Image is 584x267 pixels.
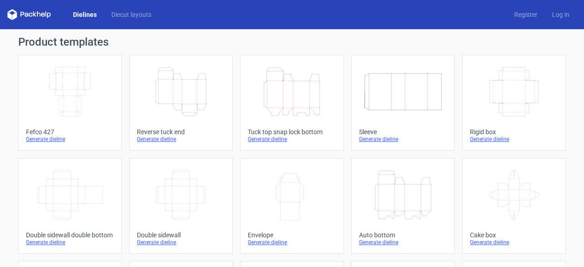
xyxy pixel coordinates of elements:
div: Generate dieline [137,239,225,246]
div: Auto bottom [359,231,447,239]
div: Generate dieline [470,239,558,246]
a: Reverse tuck endGenerate dieline [129,55,233,151]
div: Tuck top snap lock bottom [248,128,336,136]
a: Dielines [66,10,104,19]
a: Cake boxGenerate dieline [462,158,566,254]
div: Generate dieline [470,136,558,143]
h1: Product templates [18,37,566,47]
a: EnvelopeGenerate dieline [240,158,344,254]
a: Auto bottomGenerate dieline [351,158,455,254]
a: Tuck top snap lock bottomGenerate dieline [240,55,344,151]
div: Generate dieline [26,239,114,246]
div: Reverse tuck end [137,128,225,136]
div: Cake box [470,231,558,239]
div: Envelope [248,231,336,239]
div: Generate dieline [359,239,447,246]
div: Fefco 427 [26,128,114,136]
div: Generate dieline [248,136,336,143]
div: Rigid box [470,128,558,136]
div: Sleeve [359,128,447,136]
div: Generate dieline [248,239,336,246]
a: Double sidewall double bottomGenerate dieline [18,158,122,254]
div: Generate dieline [26,136,114,143]
div: Generate dieline [359,136,447,143]
div: Double sidewall [137,231,225,239]
div: Double sidewall double bottom [26,231,114,239]
a: Log in [545,10,577,19]
a: Fefco 427Generate dieline [18,55,122,151]
a: Register [507,10,545,19]
div: Generate dieline [137,136,225,143]
a: SleeveGenerate dieline [351,55,455,151]
a: Double sidewallGenerate dieline [129,158,233,254]
a: Rigid boxGenerate dieline [462,55,566,151]
a: Diecut layouts [104,10,159,19]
